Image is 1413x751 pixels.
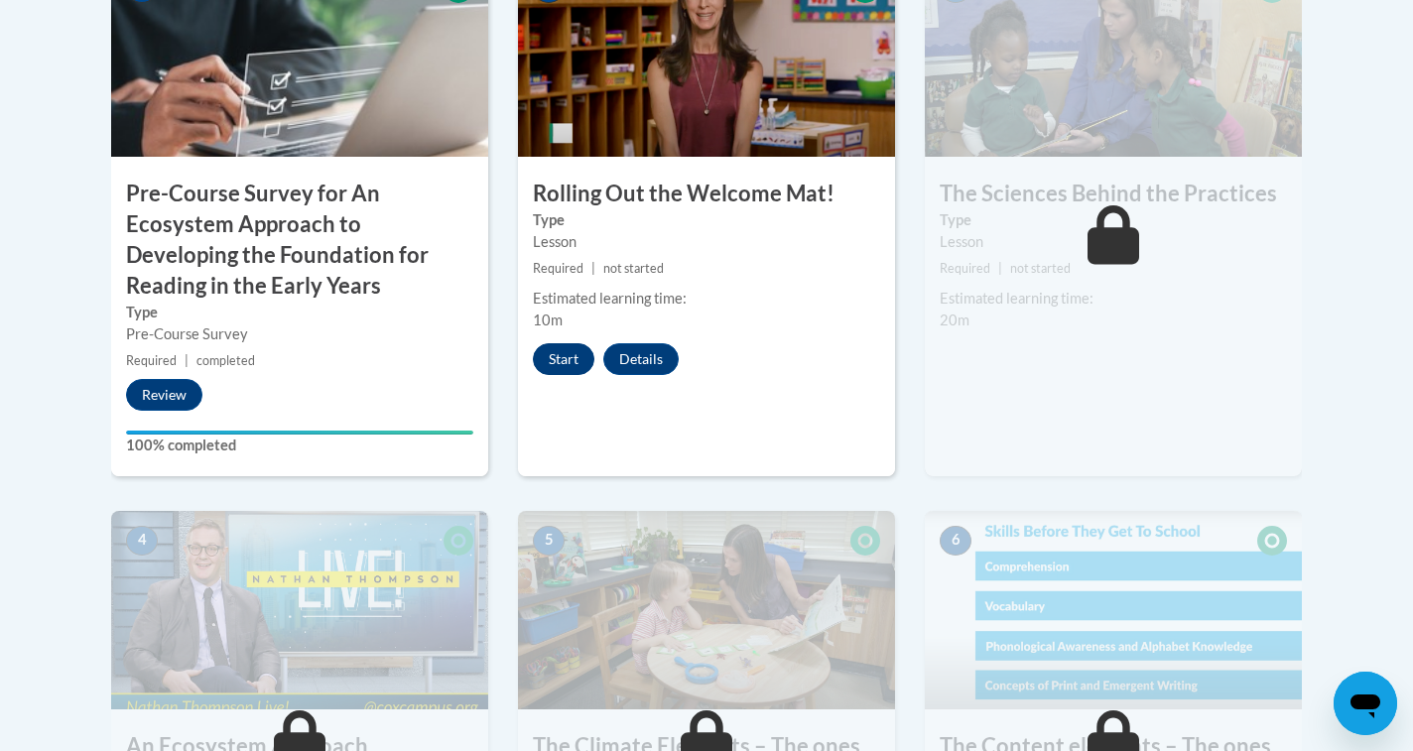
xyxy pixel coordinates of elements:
span: not started [1010,261,1071,276]
span: 6 [940,526,971,556]
span: 4 [126,526,158,556]
span: | [591,261,595,276]
span: Required [126,353,177,368]
h3: The Sciences Behind the Practices [925,179,1302,209]
div: Estimated learning time: [533,288,880,310]
label: Type [126,302,473,323]
div: Lesson [940,231,1287,253]
button: Review [126,379,202,411]
img: Course Image [111,511,488,709]
img: Course Image [925,511,1302,709]
span: | [185,353,189,368]
button: Details [603,343,679,375]
label: Type [940,209,1287,231]
div: Lesson [533,231,880,253]
h3: Pre-Course Survey for An Ecosystem Approach to Developing the Foundation for Reading in the Early... [111,179,488,301]
h3: Rolling Out the Welcome Mat! [518,179,895,209]
img: Course Image [518,511,895,709]
button: Start [533,343,594,375]
span: Required [940,261,990,276]
span: 20m [940,312,969,328]
span: not started [603,261,664,276]
span: | [998,261,1002,276]
label: 100% completed [126,435,473,456]
span: completed [196,353,255,368]
div: Your progress [126,431,473,435]
div: Pre-Course Survey [126,323,473,345]
label: Type [533,209,880,231]
span: 5 [533,526,565,556]
div: Estimated learning time: [940,288,1287,310]
iframe: Button to launch messaging window [1334,672,1397,735]
span: Required [533,261,583,276]
span: 10m [533,312,563,328]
